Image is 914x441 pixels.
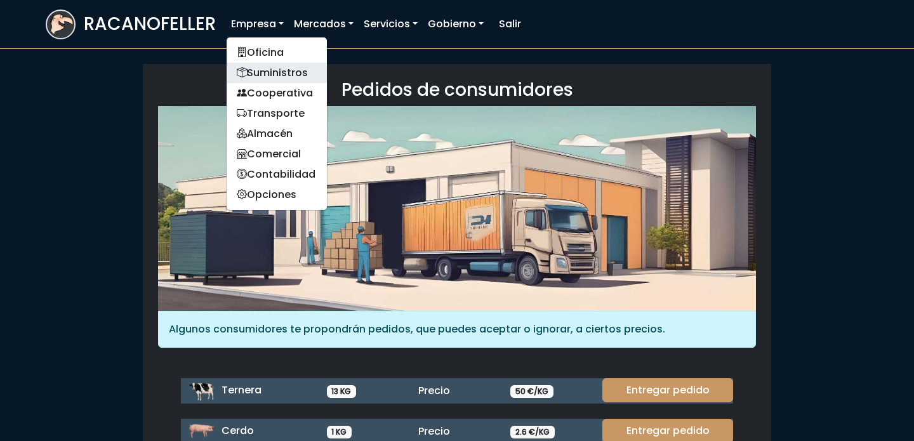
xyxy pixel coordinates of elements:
[227,43,327,63] a: Oficina
[46,6,216,43] a: RACANOFELLER
[47,11,74,35] img: logoracarojo.png
[602,378,733,402] a: Entregar pedido
[226,11,289,37] a: Empresa
[227,83,327,103] a: Cooperativa
[327,426,352,438] span: 1 KG
[158,79,756,101] h3: Pedidos de consumidores
[411,424,503,439] div: Precio
[222,383,262,397] span: Ternera
[158,311,756,348] div: Algunos consumidores te propondrán pedidos, que puedes aceptar o ignorar, a ciertos precios.
[222,423,254,438] span: Cerdo
[227,63,327,83] a: Suministros
[158,106,756,311] img: orders.jpg
[411,383,503,398] div: Precio
[227,103,327,124] a: Transporte
[189,378,214,404] img: ternera.png
[227,185,327,205] a: Opciones
[227,164,327,185] a: Contabilidad
[510,385,553,398] span: 50 €/KG
[227,144,327,164] a: Comercial
[359,11,423,37] a: Servicios
[227,124,327,144] a: Almacén
[510,426,555,438] span: 2.6 €/KG
[289,11,359,37] a: Mercados
[327,385,357,398] span: 13 KG
[84,13,216,35] h3: RACANOFELLER
[423,11,489,37] a: Gobierno
[494,11,526,37] a: Salir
